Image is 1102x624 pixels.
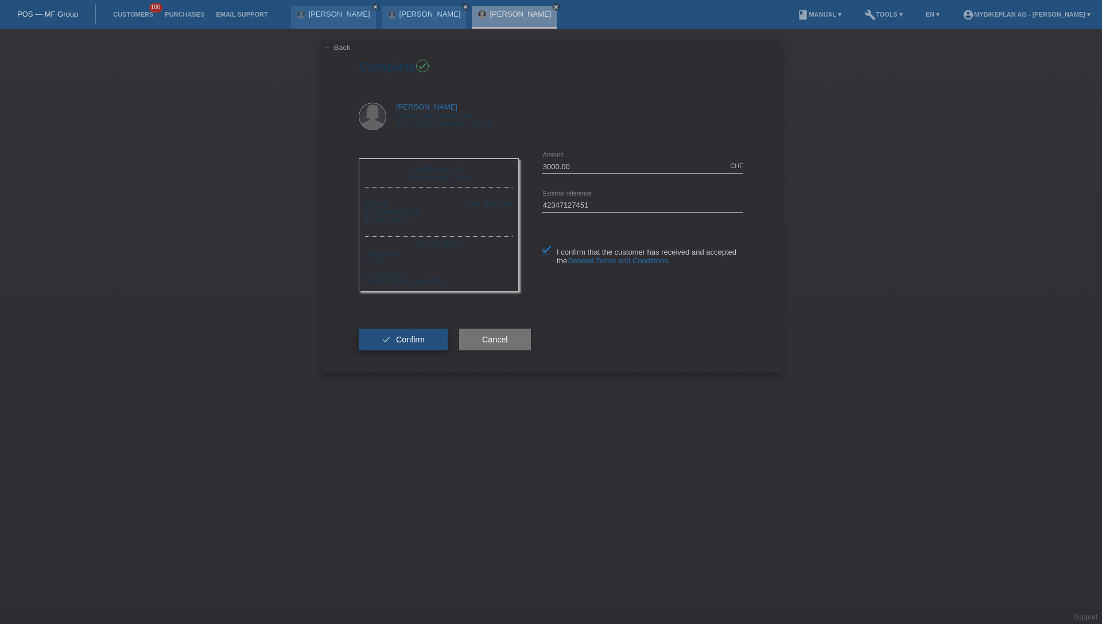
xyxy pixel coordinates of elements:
[797,9,809,21] i: book
[542,248,743,265] label: I confirm that the customer has received and accepted the .
[396,103,457,111] a: [PERSON_NAME]
[461,3,469,11] a: close
[382,335,391,344] i: check
[365,199,419,225] div: [DATE] POSP00026247
[467,199,513,208] div: CHF 3'000.00
[459,329,531,350] button: Cancel
[368,173,510,181] div: [GEOGRAPHIC_DATA]
[490,10,551,18] a: [PERSON_NAME]
[365,236,513,249] div: [DATE] 09:14
[859,11,909,18] a: buildTools ▾
[309,10,370,18] a: [PERSON_NAME]
[552,3,560,11] a: close
[957,11,1096,18] a: account_circleMybikeplan AG - [PERSON_NAME] ▾
[482,335,508,344] span: Cancel
[371,3,379,11] a: close
[396,335,425,344] span: Confirm
[365,216,411,225] span: 42347127451
[107,11,159,18] a: Customers
[791,11,847,18] a: bookManual ▾
[567,256,668,265] a: General Terms and Conditions
[372,4,378,10] i: close
[553,4,559,10] i: close
[963,9,974,21] i: account_circle
[417,61,428,71] i: check
[210,11,273,18] a: Email Support
[920,11,945,18] a: EN ▾
[365,249,513,285] div: Merchant-ID: 54204 Card-Number: [CREDIT_CARD_NUMBER]
[399,10,461,18] a: [PERSON_NAME]
[359,60,743,74] h1: Complete
[864,9,876,21] i: build
[368,165,510,173] div: Mybikeplan AG
[1073,613,1097,621] a: Support
[396,103,492,128] div: Chemin du Levant 139 1005 [GEOGRAPHIC_DATA]
[149,3,163,13] span: 100
[324,43,351,52] a: ← Back
[159,11,210,18] a: Purchases
[359,329,448,350] button: check Confirm
[730,162,743,169] div: CHF
[17,10,78,18] a: POS — MF Group
[463,4,468,10] i: close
